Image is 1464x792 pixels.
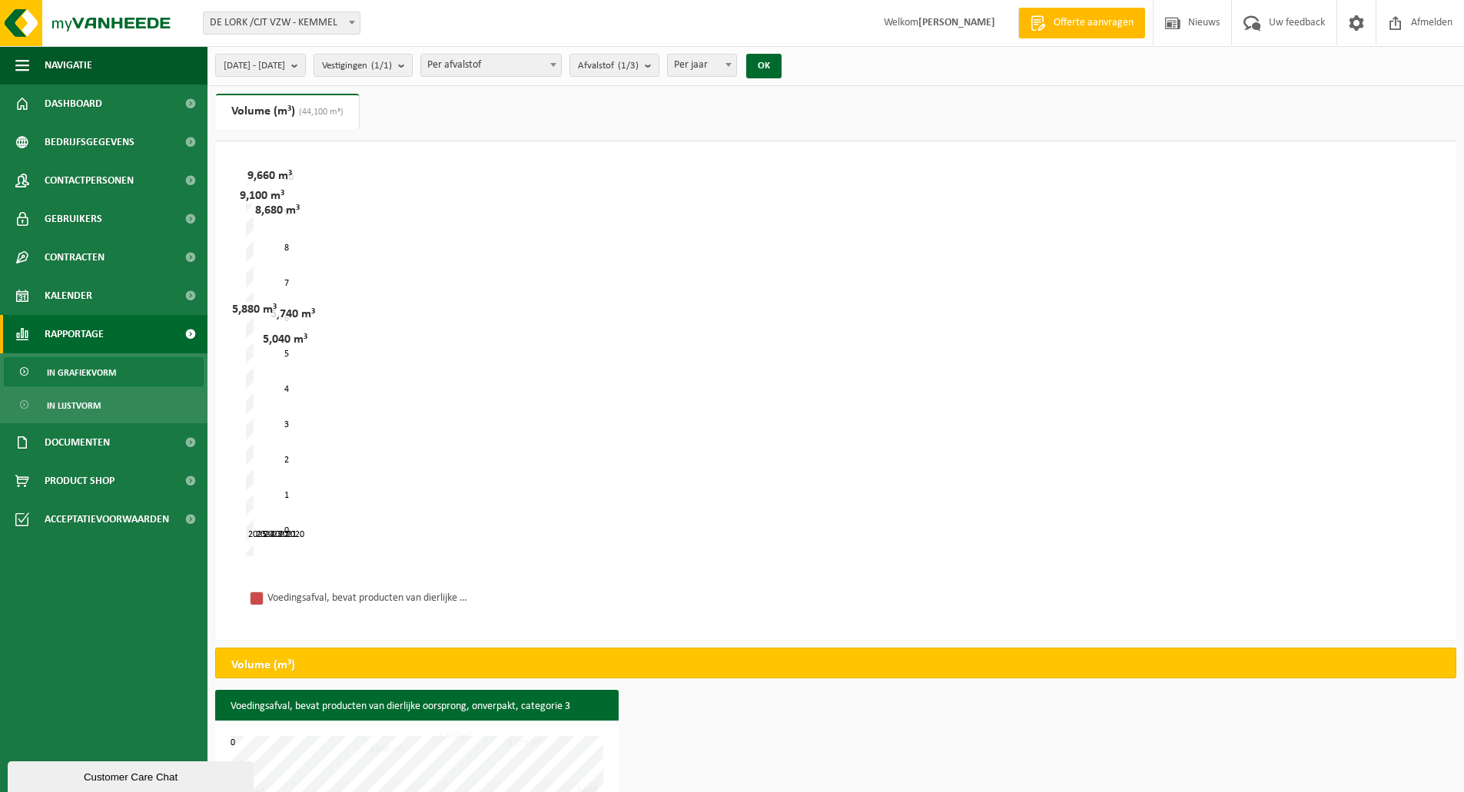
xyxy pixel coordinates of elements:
span: Rapportage [45,315,104,353]
a: Volume (m³) [216,94,359,129]
a: In grafiekvorm [4,357,204,386]
span: Kalender [45,277,92,315]
span: Product Shop [45,462,115,500]
button: Vestigingen(1/1) [314,54,413,77]
count: (1/3) [618,61,639,71]
button: Afvalstof(1/3) [569,54,659,77]
span: Per jaar [667,54,737,77]
span: Per afvalstof [421,55,561,76]
span: Gebruikers [45,200,102,238]
span: DE LORK /CJT VZW - KEMMEL [204,12,360,34]
span: In lijstvorm [47,391,101,420]
div: 8,680 m³ [251,203,304,218]
span: Per jaar [668,55,736,76]
div: 9,660 m³ [244,168,296,184]
div: 9,660 m³ [435,730,475,741]
div: 8,680 m³ [366,744,406,755]
button: [DATE] - [DATE] [215,54,306,77]
span: Navigatie [45,46,92,85]
span: In grafiekvorm [47,358,116,387]
span: Contracten [45,238,105,277]
h2: Volume (m³) [216,648,310,682]
span: Per afvalstof [420,54,562,77]
span: Acceptatievoorwaarden [45,500,169,538]
div: 9,100 m³ [504,737,544,749]
strong: [PERSON_NAME] [918,17,995,28]
span: Bedrijfsgegevens [45,123,134,161]
h3: Voedingsafval, bevat producten van dierlijke oorsprong, onverpakt, categorie 3 [215,690,619,724]
span: [DATE] - [DATE] [224,55,285,78]
div: 5,040 m³ [259,332,311,347]
span: Afvalstof [578,55,639,78]
div: Voedingsafval, bevat producten van dierlijke oorsprong, onverpakt, categorie 3 [267,588,467,608]
iframe: chat widget [8,758,257,792]
span: Vestigingen [322,55,392,78]
span: Documenten [45,423,110,462]
div: 5,880 m³ [228,302,281,317]
button: OK [746,54,782,78]
div: 9,100 m³ [236,188,288,204]
span: Offerte aanvragen [1050,15,1137,31]
a: In lijstvorm [4,390,204,419]
span: DE LORK /CJT VZW - KEMMEL [203,12,360,35]
count: (1/1) [371,61,392,71]
span: Contactpersonen [45,161,134,200]
span: Dashboard [45,85,102,123]
span: (44,100 m³) [295,108,344,117]
a: Offerte aanvragen [1018,8,1145,38]
div: 5,740 m³ [267,307,319,322]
